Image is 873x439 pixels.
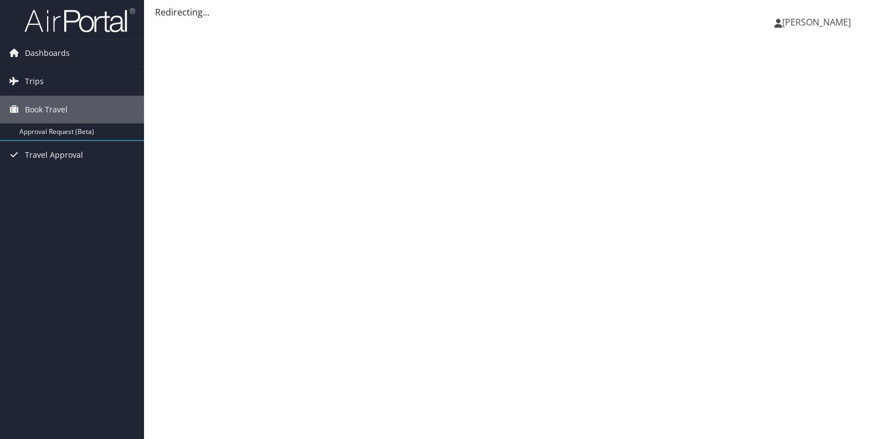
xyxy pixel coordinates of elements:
[25,39,70,67] span: Dashboards
[25,68,44,95] span: Trips
[774,6,862,39] a: [PERSON_NAME]
[782,16,851,28] span: [PERSON_NAME]
[24,7,135,33] img: airportal-logo.png
[25,141,83,169] span: Travel Approval
[155,6,862,19] div: Redirecting...
[25,96,68,123] span: Book Travel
